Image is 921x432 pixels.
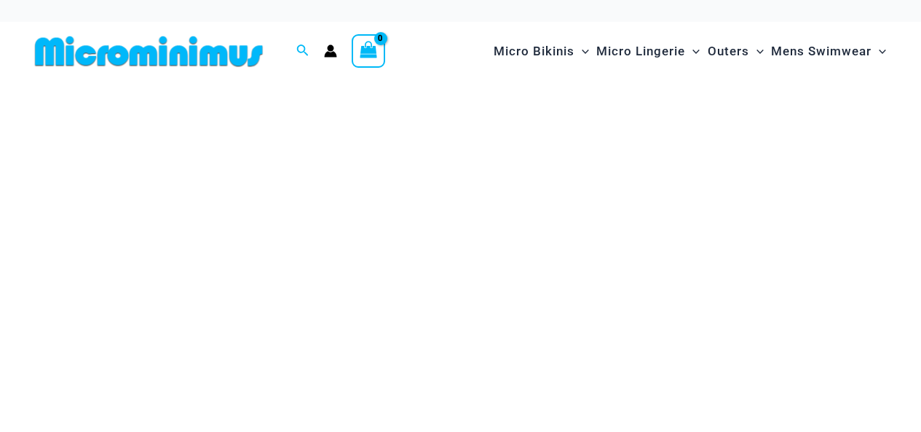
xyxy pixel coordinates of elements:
[574,33,589,70] span: Menu Toggle
[29,35,269,68] img: MM SHOP LOGO FLAT
[704,29,767,74] a: OutersMenu ToggleMenu Toggle
[352,34,385,68] a: View Shopping Cart, empty
[494,33,574,70] span: Micro Bikinis
[685,33,700,70] span: Menu Toggle
[324,44,337,58] a: Account icon link
[767,29,890,74] a: Mens SwimwearMenu ToggleMenu Toggle
[296,42,309,60] a: Search icon link
[749,33,764,70] span: Menu Toggle
[596,33,685,70] span: Micro Lingerie
[488,27,892,76] nav: Site Navigation
[708,33,749,70] span: Outers
[771,33,871,70] span: Mens Swimwear
[490,29,593,74] a: Micro BikinisMenu ToggleMenu Toggle
[871,33,886,70] span: Menu Toggle
[593,29,703,74] a: Micro LingerieMenu ToggleMenu Toggle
